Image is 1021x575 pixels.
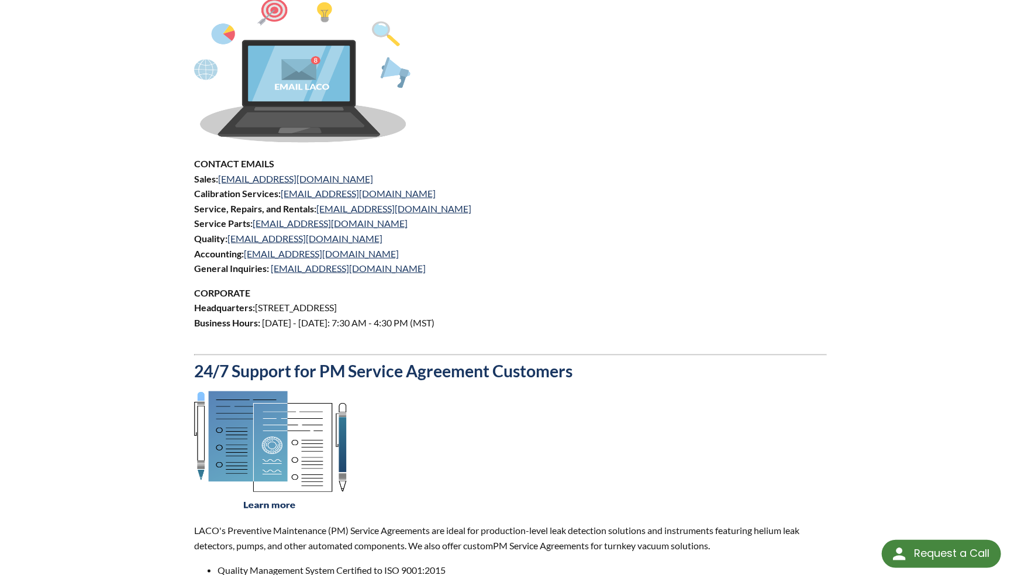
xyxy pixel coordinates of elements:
[253,218,408,229] a: [EMAIL_ADDRESS][DOMAIN_NAME]
[194,173,218,184] strong: Sales:
[194,523,826,553] p: LACO's Preventive Maintenance (PM) Service Agreements are ideal for production-level leak detecti...
[316,203,471,214] a: [EMAIL_ADDRESS][DOMAIN_NAME]
[194,287,250,298] strong: CORPORATE
[194,361,572,381] strong: 24/7 Support for PM Service Agreement Customers
[194,302,255,313] strong: Headquarters:
[890,545,909,563] img: round button
[194,188,281,199] strong: Calibration Services:
[244,248,399,259] a: [EMAIL_ADDRESS][DOMAIN_NAME]
[194,218,253,229] strong: Service Parts:
[194,263,269,274] strong: General Inquiries:
[227,233,382,244] a: [EMAIL_ADDRESS][DOMAIN_NAME]
[194,233,227,244] strong: Quality:
[194,391,347,510] img: Asset_3.png
[194,203,316,214] strong: Service, Repairs, and Rentals:
[194,248,244,259] strong: Accounting:
[271,263,426,274] a: [EMAIL_ADDRESS][DOMAIN_NAME]
[281,188,436,199] a: [EMAIL_ADDRESS][DOMAIN_NAME]
[194,158,274,169] strong: CONTACT EMAILS
[218,173,373,184] a: [EMAIL_ADDRESS][DOMAIN_NAME]
[194,317,260,328] strong: Business Hours:
[882,540,1001,568] div: Request a Call
[194,285,826,345] p: [STREET_ADDRESS] [DATE] - [DATE]: 7:30 AM - 4:30 PM (MST)
[914,540,989,567] div: Request a Call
